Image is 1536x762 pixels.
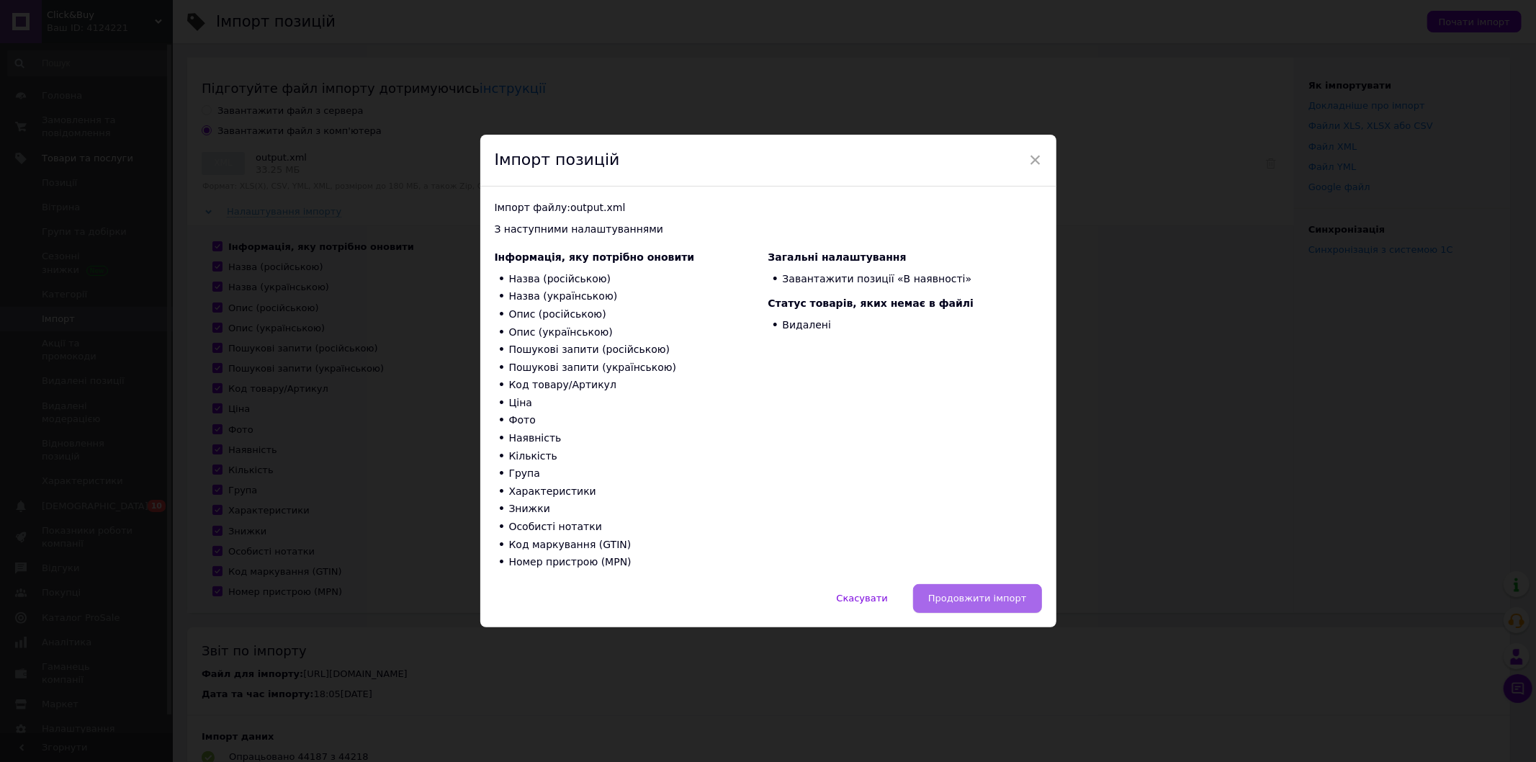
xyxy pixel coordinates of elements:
button: Продовжити імпорт [913,584,1042,613]
span: Інформація, яку потрібно оновити [495,251,695,263]
li: Опис (російською) [495,305,768,323]
li: Назва (українською) [495,288,768,306]
li: Фото [495,412,768,430]
div: З наступними налаштуваннями [495,223,1042,237]
div: Імпорт файлу: output.xml [495,201,1042,215]
li: Номер пристрою (MPN) [495,554,768,572]
li: Назва (російською) [495,270,768,288]
div: Імпорт позицій [480,135,1056,187]
li: Кількість [495,447,768,465]
li: Код товару/Артикул [495,377,768,395]
li: Особисті нотатки [495,519,768,537]
li: Код маркування (GTIN) [495,536,768,554]
li: Видалені [768,316,1042,334]
li: Наявність [495,430,768,448]
span: × [1029,148,1042,172]
button: Скасувати [822,584,903,613]
li: Пошукові запити (російською) [495,341,768,359]
span: Продовжити імпорт [928,593,1027,604]
li: Знижки [495,501,768,519]
li: Пошукові запити (українською) [495,359,768,377]
span: Скасувати [837,593,888,604]
li: Група [495,465,768,483]
li: Опис (українською) [495,323,768,341]
li: Завантажити позиції «В наявності» [768,270,1042,288]
span: Загальні налаштування [768,251,907,263]
li: Характеристики [495,483,768,501]
span: Статус товарів, яких немає в файлі [768,297,974,309]
li: Ціна [495,394,768,412]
